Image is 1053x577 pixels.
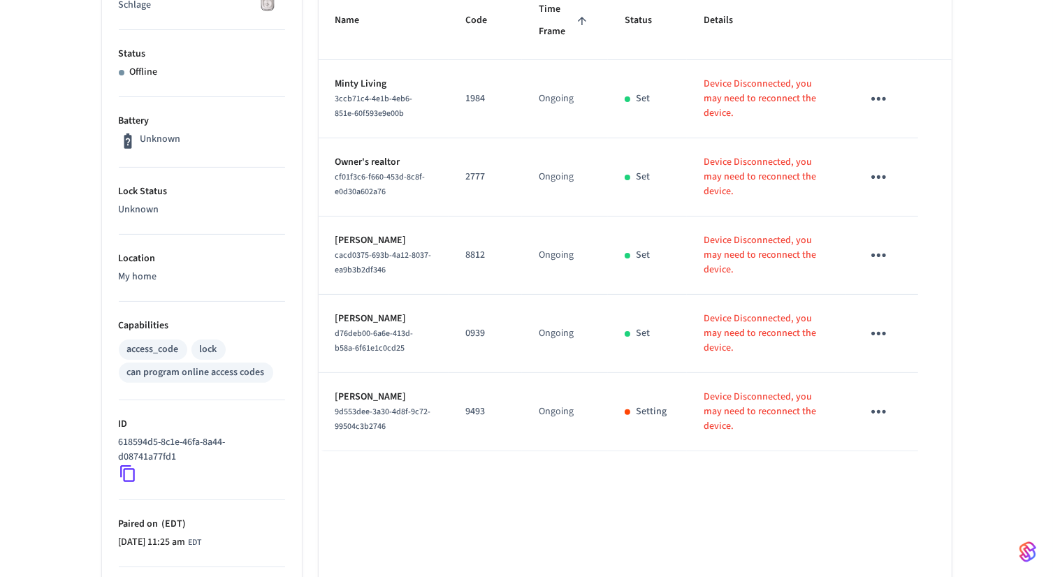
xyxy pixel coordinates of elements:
[335,233,433,248] p: [PERSON_NAME]
[704,233,829,277] p: Device Disconnected, you may need to reconnect the device.
[119,517,285,532] p: Paired on
[704,77,829,121] p: Device Disconnected, you may need to reconnect the device.
[189,536,202,549] span: EDT
[522,217,608,295] td: Ongoing
[335,390,433,404] p: [PERSON_NAME]
[119,184,285,199] p: Lock Status
[636,404,667,419] p: Setting
[335,10,378,31] span: Name
[335,155,433,170] p: Owner's realtor
[119,535,202,550] div: America/New_York
[465,170,505,184] p: 2777
[119,270,285,284] p: My home
[636,92,650,106] p: Set
[119,114,285,129] p: Battery
[465,326,505,341] p: 0939
[335,312,433,326] p: [PERSON_NAME]
[704,390,829,434] p: Device Disconnected, you may need to reconnect the device.
[119,47,285,61] p: Status
[130,65,158,80] p: Offline
[127,342,179,357] div: access_code
[119,417,285,432] p: ID
[522,373,608,451] td: Ongoing
[335,328,414,354] span: d76deb00-6a6e-413d-b58a-6f61e1c0cd25
[465,10,505,31] span: Code
[119,203,285,217] p: Unknown
[465,248,505,263] p: 8812
[140,132,180,147] p: Unknown
[119,319,285,333] p: Capabilities
[127,365,265,380] div: can program online access codes
[522,60,608,138] td: Ongoing
[465,92,505,106] p: 1984
[704,312,829,356] p: Device Disconnected, you may need to reconnect the device.
[465,404,505,419] p: 9493
[119,535,186,550] span: [DATE] 11:25 am
[636,170,650,184] p: Set
[522,295,608,373] td: Ongoing
[522,138,608,217] td: Ongoing
[335,171,426,198] span: cf01f3c6-f660-453d-8c8f-e0d30a602a76
[335,93,413,119] span: 3ccb71c4-4e1b-4eb6-851e-60f593e9e00b
[636,248,650,263] p: Set
[335,406,431,432] span: 9d553dee-3a30-4d8f-9c72-99504c3b2746
[200,342,217,357] div: lock
[636,326,650,341] p: Set
[159,517,186,531] span: ( EDT )
[335,77,433,92] p: Minty Living
[119,435,279,465] p: 618594d5-8c1e-46fa-8a44-d08741a77fd1
[704,155,829,199] p: Device Disconnected, you may need to reconnect the device.
[335,249,432,276] span: cacd0375-693b-4a12-8037-ea9b3b2df346
[704,10,751,31] span: Details
[119,251,285,266] p: Location
[1019,541,1036,563] img: SeamLogoGradient.69752ec5.svg
[625,10,670,31] span: Status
